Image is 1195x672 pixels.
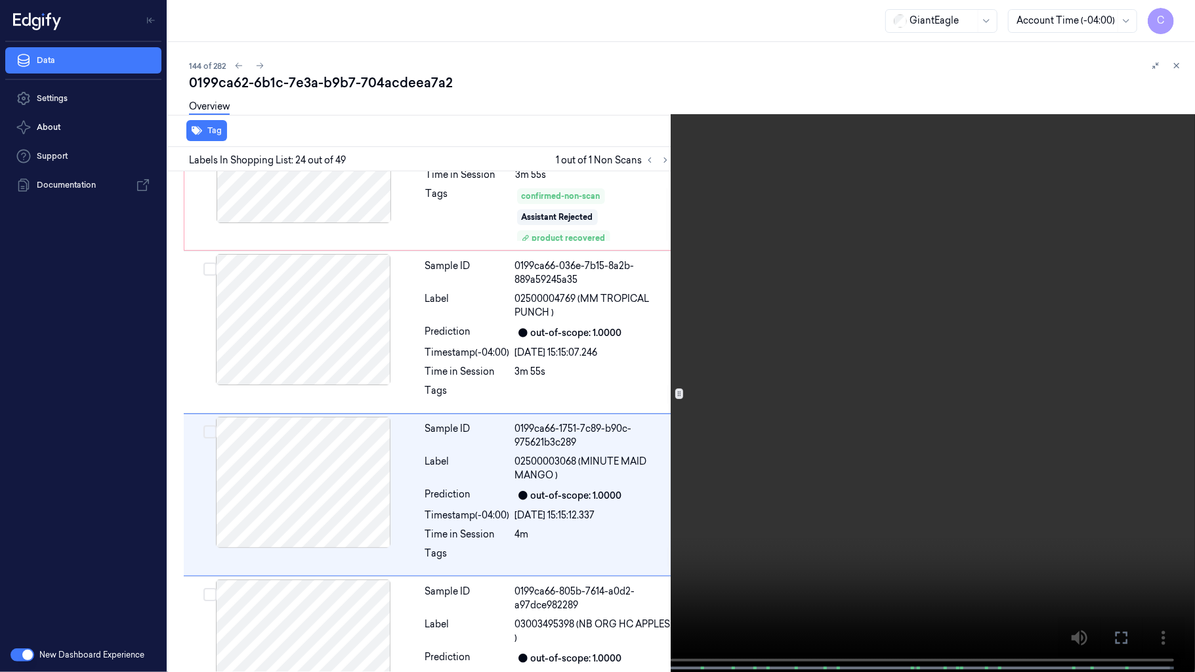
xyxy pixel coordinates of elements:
[522,211,593,223] div: Assistant Rejected
[425,325,510,341] div: Prediction
[425,509,510,522] div: Timestamp (-04:00)
[425,365,510,379] div: Time in Session
[189,100,230,115] a: Overview
[425,585,510,612] div: Sample ID
[425,259,510,287] div: Sample ID
[425,384,510,405] div: Tags
[425,422,510,450] div: Sample ID
[5,114,161,140] button: About
[515,618,671,645] span: 03003495398 (NB ORG HC APPLES )
[515,259,671,287] div: 0199ca66-036e-7b15-8a2b-889a59245a35
[203,588,217,601] button: Select row
[531,652,622,665] div: out-of-scope: 1.0000
[5,143,161,169] a: Support
[1148,8,1174,34] button: C
[425,455,510,482] div: Label
[425,488,510,503] div: Prediction
[522,232,606,244] div: product recovered
[5,85,161,112] a: Settings
[425,618,510,645] div: Label
[203,262,217,276] button: Select row
[515,455,671,482] span: 02500003068 (MINUTE MAID MANGO )
[189,60,226,72] span: 144 of 282
[515,528,671,541] div: 4m
[425,528,510,541] div: Time in Session
[515,292,671,320] span: 02500004769 (MM TROPICAL PUNCH )
[515,422,671,450] div: 0199ca66-1751-7c89-b90c-975621b3c289
[426,168,511,182] div: Time in Session
[425,650,510,666] div: Prediction
[515,509,671,522] div: [DATE] 15:15:12.337
[531,489,622,503] div: out-of-scope: 1.0000
[425,292,510,320] div: Label
[425,547,510,568] div: Tags
[186,120,227,141] button: Tag
[426,187,511,242] div: Tags
[189,73,1185,92] div: 0199ca62-6b1c-7e3a-b9b7-704acdeea7a2
[556,152,673,168] span: 1 out of 1 Non Scans
[140,10,161,31] button: Toggle Navigation
[516,168,670,182] div: 3m 55s
[515,346,671,360] div: [DATE] 15:15:07.246
[425,346,510,360] div: Timestamp (-04:00)
[515,365,671,379] div: 3m 55s
[189,154,346,167] span: Labels In Shopping List: 24 out of 49
[5,47,161,73] a: Data
[515,585,671,612] div: 0199ca66-805b-7614-a0d2-a97dce982289
[203,425,217,438] button: Select row
[5,172,161,198] a: Documentation
[522,190,600,202] div: confirmed-non-scan
[531,326,622,340] div: out-of-scope: 1.0000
